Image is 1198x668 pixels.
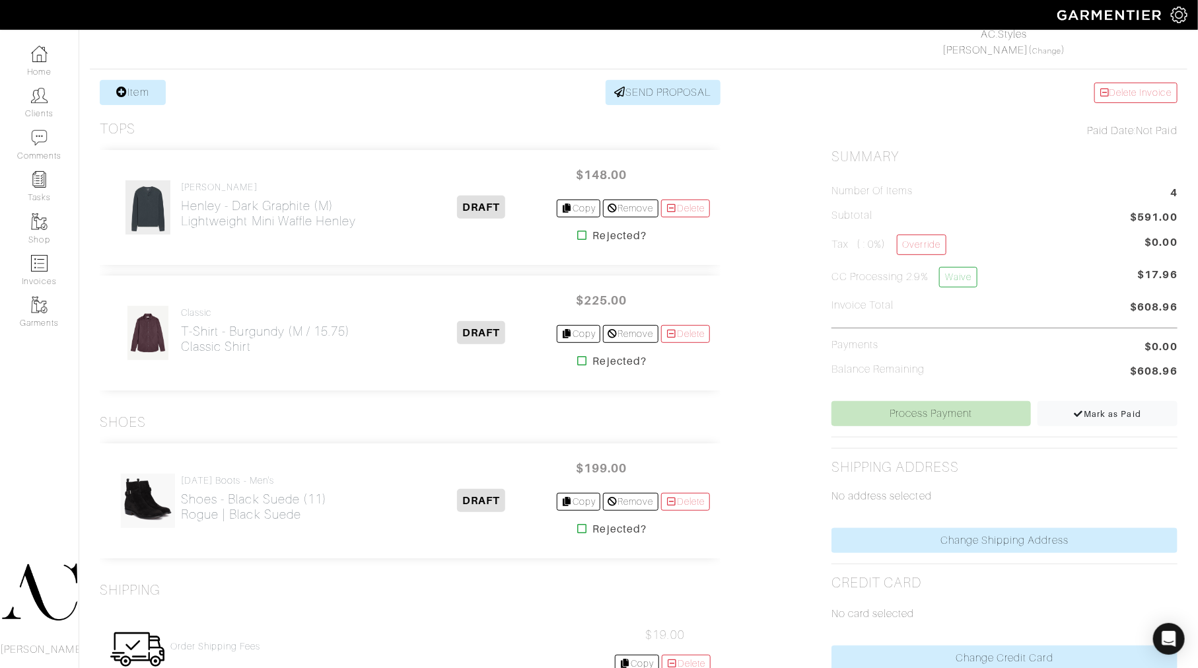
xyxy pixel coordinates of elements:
h3: Shipping [100,582,160,599]
span: $0.00 [1145,339,1178,355]
a: Mark as Paid [1038,401,1178,426]
span: $17.96 [1138,267,1178,293]
a: AC.Styles [981,28,1027,40]
strong: Rejected? [593,521,647,537]
a: [DATE] Boots - Men's Shoes - Black Suede (11)Rogue | Black Suede [181,475,327,522]
strong: Rejected? [593,353,647,369]
a: Delete [661,493,710,511]
img: FYwbPHuqW2KDJdWZy3C3oNJY [125,180,171,235]
span: 4 [1170,185,1178,203]
a: Override [897,235,946,255]
a: Process Payment [831,401,1030,426]
img: garments-icon-b7da505a4dc4fd61783c78ac3ca0ef83fa9d6f193b1c9dc38574b1d14d53ca28.png [31,297,48,313]
h5: Payments [831,339,878,352]
a: Waive [939,267,977,287]
h4: [PERSON_NAME] [181,182,357,193]
h4: Classic [181,307,351,318]
h2: Shipping Address [831,459,960,476]
img: orders-icon-0abe47150d42831381b5fb84f609e132dff9fe21cb692f30cb5eec754e2cba89.png [31,255,48,272]
p: No card selected [831,606,1178,622]
h5: CC Processing 2.9% [831,267,977,287]
strong: Rejected? [593,228,647,244]
h5: Number of Items [831,185,913,198]
img: clients-icon-6bae9207a08558b7cb47a8932f037763ab4055f8c8b6bfacd5dc20c3e0201464.png [31,87,48,104]
span: $608.96 [1131,363,1178,381]
img: garments-icon-b7da505a4dc4fd61783c78ac3ca0ef83fa9d6f193b1c9dc38574b1d14d53ca28.png [31,213,48,230]
img: VTJPqFuo6fV2utLWAFgF9yqG [127,305,169,361]
a: Delete [661,200,710,217]
h2: Summary [831,149,1178,165]
span: DRAFT [457,196,505,219]
span: $591.00 [1131,209,1178,227]
div: Open Intercom Messenger [1153,623,1185,655]
a: [PERSON_NAME] Henley - Dark Graphite (M)Lightweight Mini Waffle Henley [181,182,357,229]
img: fEM9opMyHrSkrRqzrXG8irkr [120,473,176,529]
a: Delete [661,325,710,343]
span: $19.00 [646,628,685,642]
span: $0.00 [1145,235,1178,250]
a: Classic T-Shirt - Burgundy (M / 15.75)Classic Shirt [181,307,351,354]
a: Copy [557,493,601,511]
h3: Tops [100,121,135,137]
a: Delete Invoice [1094,83,1178,103]
h2: Credit Card [831,575,922,591]
span: DRAFT [457,489,505,512]
span: $225.00 [562,286,641,315]
div: ( ) [837,26,1172,58]
div: Not Paid [831,123,1178,139]
span: $199.00 [562,454,641,482]
p: No address selected [831,488,1178,504]
h3: Shoes [100,414,146,431]
a: Change Shipping Address [831,528,1178,553]
a: Item [100,80,166,105]
a: Order Shipping Fees [170,641,260,652]
h2: Shoes - Black Suede (11) Rogue | Black Suede [181,492,327,522]
a: Remove [603,325,658,343]
h5: Invoice Total [831,299,894,312]
a: [PERSON_NAME] [942,44,1028,56]
span: Mark as Paid [1073,409,1141,419]
a: SEND PROPOSAL [606,80,721,105]
h5: Subtotal [831,209,872,222]
h5: Tax ( : 0%) [831,235,946,255]
a: Copy [557,200,601,217]
h2: Henley - Dark Graphite (M) Lightweight Mini Waffle Henley [181,198,357,229]
img: comment-icon-a0a6a9ef722e966f86d9cbdc48e553b5cf19dbc54f86b18d962a5391bc8f6eb6.png [31,130,48,146]
img: garmentier-logo-header-white-b43fb05a5012e4ada735d5af1a66efaba907eab6374d6393d1fbf88cb4ef424d.png [1051,3,1171,26]
span: $148.00 [562,161,641,189]
span: DRAFT [457,321,505,344]
h4: [DATE] Boots - Men's [181,475,327,486]
h2: T-Shirt - Burgundy (M / 15.75) Classic Shirt [181,324,351,354]
a: Remove [603,200,658,217]
a: Change [1032,47,1061,55]
img: dashboard-icon-dbcd8f5a0b271acd01030246c82b418ddd0df26cd7fceb0bd07c9910d44c42f6.png [31,46,48,62]
img: reminder-icon-8004d30b9f0a5d33ae49ab947aed9ed385cf756f9e5892f1edd6e32f2345188e.png [31,171,48,188]
span: Paid Date: [1087,125,1137,137]
span: $608.96 [1131,299,1178,317]
img: gear-icon-white-bd11855cb880d31180b6d7d6211b90ccbf57a29d726f0c71d8c61bd08dd39cc2.png [1171,7,1187,23]
h5: Balance Remaining [831,363,925,376]
a: Copy [557,325,601,343]
a: Remove [603,493,658,511]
